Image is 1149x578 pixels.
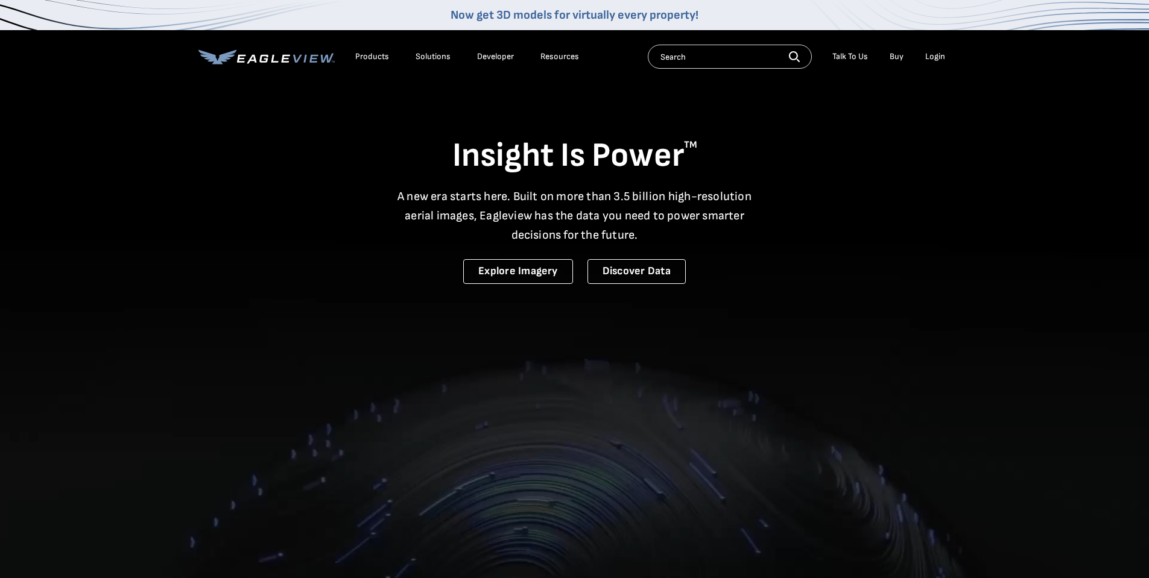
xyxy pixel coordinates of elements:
[416,51,451,62] div: Solutions
[890,51,904,62] a: Buy
[451,8,698,22] a: Now get 3D models for virtually every property!
[390,187,759,245] p: A new era starts here. Built on more than 3.5 billion high-resolution aerial images, Eagleview ha...
[477,51,514,62] a: Developer
[355,51,389,62] div: Products
[587,259,686,284] a: Discover Data
[832,51,868,62] div: Talk To Us
[648,45,812,69] input: Search
[925,51,945,62] div: Login
[198,135,951,177] h1: Insight Is Power
[684,139,697,151] sup: TM
[463,259,573,284] a: Explore Imagery
[540,51,579,62] div: Resources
